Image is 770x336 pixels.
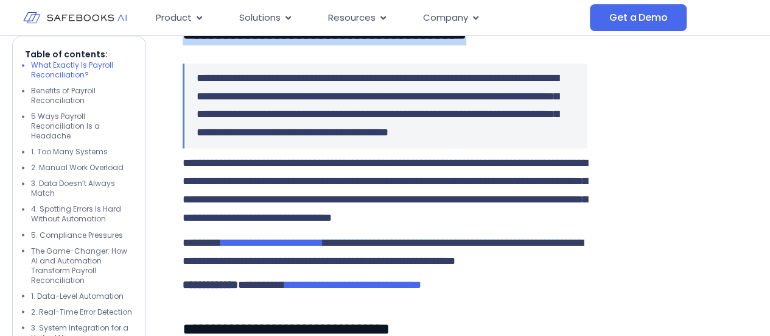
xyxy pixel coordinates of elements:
a: Get a Demo [590,4,687,31]
li: What Exactly Is Payroll Reconciliation? [31,61,133,80]
li: 4. Spotting Errors Is Hard Without Automation [31,205,133,224]
span: Resources [328,11,376,25]
li: The Game-Changer: How AI and Automation Transform Payroll Reconciliation [31,246,133,285]
li: 3. Data Doesn’t Always Match [31,179,133,199]
p: Table of contents: [25,49,133,61]
li: 2. Manual Work Overload [31,163,133,173]
li: Benefits of Payroll Reconciliation [31,87,133,106]
span: Get a Demo [609,12,667,24]
li: 1. Data-Level Automation [31,291,133,301]
span: Product [156,11,192,25]
nav: Menu [146,6,590,30]
span: Solutions [239,11,281,25]
li: 1. Too Many Systems [31,148,133,157]
li: 5 Ways Payroll Reconciliation Is a Headache [31,112,133,141]
li: 5. Compliance Pressures [31,231,133,240]
div: Menu Toggle [146,6,590,30]
span: Company [423,11,468,25]
li: 2. Real-Time Error Detection [31,307,133,317]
